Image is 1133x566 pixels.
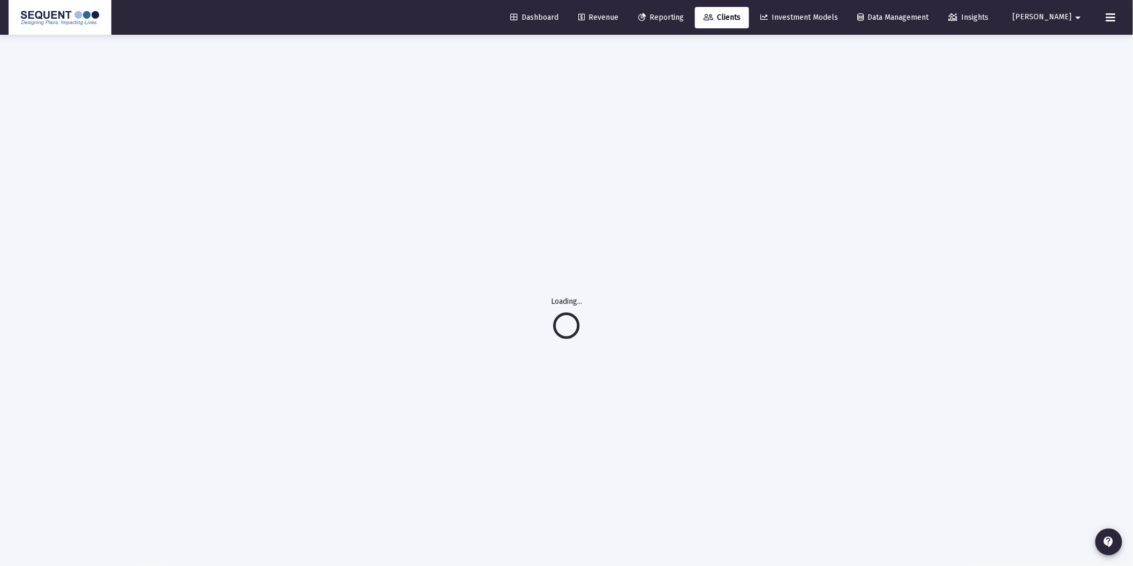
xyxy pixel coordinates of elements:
[1102,536,1115,548] mat-icon: contact_support
[695,7,749,28] a: Clients
[858,13,929,22] span: Data Management
[17,7,103,28] img: Dashboard
[510,13,558,22] span: Dashboard
[949,13,989,22] span: Insights
[760,13,838,22] span: Investment Models
[940,7,998,28] a: Insights
[752,7,847,28] a: Investment Models
[704,13,741,22] span: Clients
[578,13,618,22] span: Revenue
[502,7,567,28] a: Dashboard
[1072,7,1085,28] mat-icon: arrow_drop_down
[849,7,938,28] a: Data Management
[630,7,692,28] a: Reporting
[638,13,684,22] span: Reporting
[1000,6,1098,28] button: [PERSON_NAME]
[570,7,627,28] a: Revenue
[1013,13,1072,22] span: [PERSON_NAME]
